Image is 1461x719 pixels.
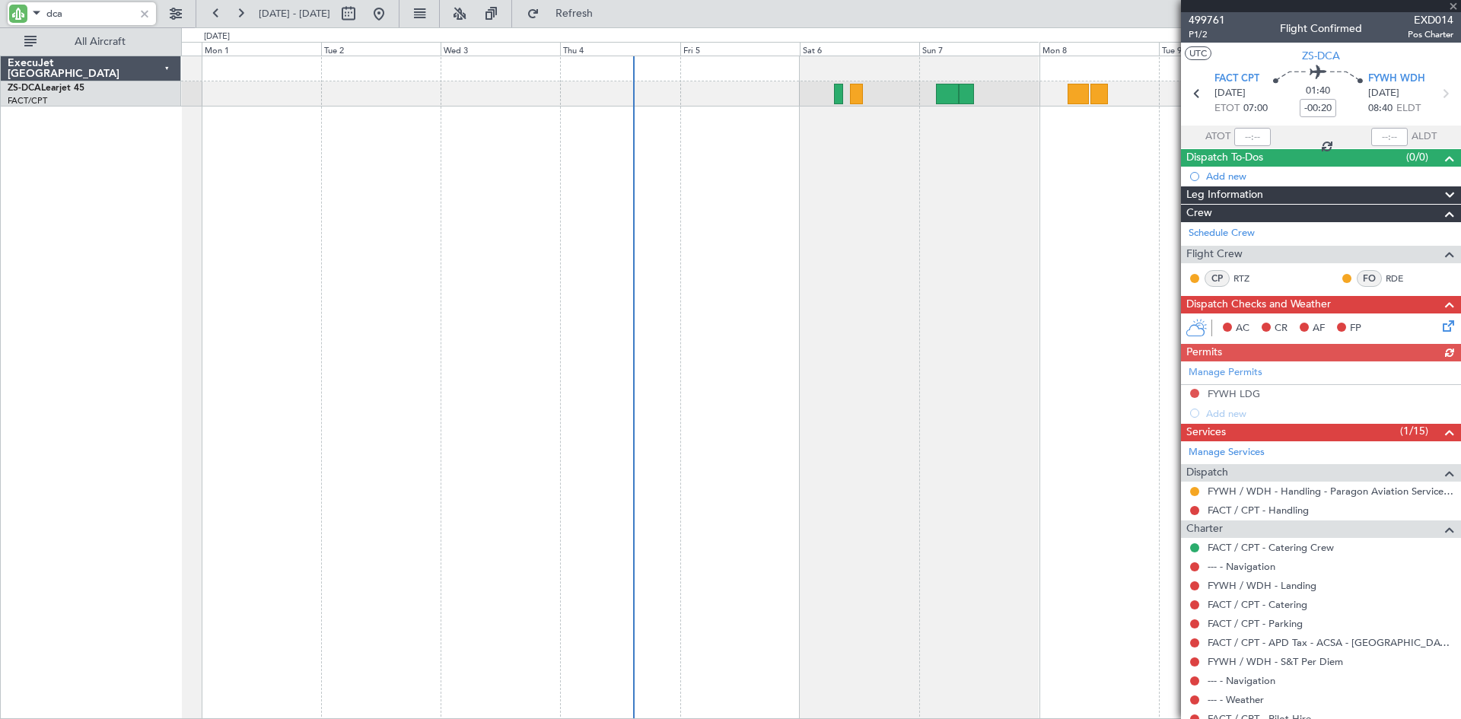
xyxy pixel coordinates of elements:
[8,84,84,93] a: ZS-DCALearjet 45
[1208,598,1307,611] a: FACT / CPT - Catering
[1408,28,1453,41] span: Pos Charter
[1185,46,1211,60] button: UTC
[1368,86,1399,101] span: [DATE]
[1159,42,1278,56] div: Tue 9
[1406,149,1428,165] span: (0/0)
[1186,149,1263,167] span: Dispatch To-Dos
[441,42,560,56] div: Wed 3
[1208,674,1275,687] a: --- - Navigation
[1208,560,1275,573] a: --- - Navigation
[1400,423,1428,439] span: (1/15)
[1214,72,1259,87] span: FACT CPT
[800,42,919,56] div: Sat 6
[1386,272,1420,285] a: RDE
[1186,186,1263,204] span: Leg Information
[40,37,161,47] span: All Aircraft
[1368,72,1425,87] span: FYWH WDH
[1189,445,1265,460] a: Manage Services
[1186,520,1223,538] span: Charter
[1189,28,1225,41] span: P1/2
[8,84,41,93] span: ZS-DCA
[1306,84,1330,99] span: 01:40
[1186,296,1331,313] span: Dispatch Checks and Weather
[1243,101,1268,116] span: 07:00
[919,42,1039,56] div: Sun 7
[202,42,321,56] div: Mon 1
[1186,246,1243,263] span: Flight Crew
[1208,485,1453,498] a: FYWH / WDH - Handling - Paragon Aviation Services (Pty) Ltd
[1275,321,1288,336] span: CR
[1368,101,1393,116] span: 08:40
[46,2,134,25] input: A/C (Reg. or Type)
[1357,270,1382,287] div: FO
[1206,170,1453,183] div: Add new
[520,2,611,26] button: Refresh
[1186,205,1212,222] span: Crew
[1208,655,1343,668] a: FYWH / WDH - S&T Per Diem
[8,95,47,107] a: FACT/CPT
[1280,21,1362,37] div: Flight Confirmed
[1208,617,1303,630] a: FACT / CPT - Parking
[1208,693,1264,706] a: --- - Weather
[321,42,441,56] div: Tue 2
[1233,272,1268,285] a: RTZ
[259,7,330,21] span: [DATE] - [DATE]
[1214,101,1240,116] span: ETOT
[1205,129,1230,145] span: ATOT
[1313,321,1325,336] span: AF
[1208,504,1309,517] a: FACT / CPT - Handling
[1208,636,1453,649] a: FACT / CPT - APD Tax - ACSA - [GEOGRAPHIC_DATA] International FACT / CPT
[1186,424,1226,441] span: Services
[1039,42,1159,56] div: Mon 8
[1396,101,1421,116] span: ELDT
[1208,541,1334,554] a: FACT / CPT - Catering Crew
[1350,321,1361,336] span: FP
[1205,270,1230,287] div: CP
[17,30,165,54] button: All Aircraft
[204,30,230,43] div: [DATE]
[680,42,800,56] div: Fri 5
[1408,12,1453,28] span: EXD014
[1186,464,1228,482] span: Dispatch
[1189,226,1255,241] a: Schedule Crew
[1302,48,1340,64] span: ZS-DCA
[1189,12,1225,28] span: 499761
[543,8,606,19] span: Refresh
[1208,579,1316,592] a: FYWH / WDH - Landing
[560,42,680,56] div: Thu 4
[1236,321,1249,336] span: AC
[1412,129,1437,145] span: ALDT
[1214,86,1246,101] span: [DATE]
